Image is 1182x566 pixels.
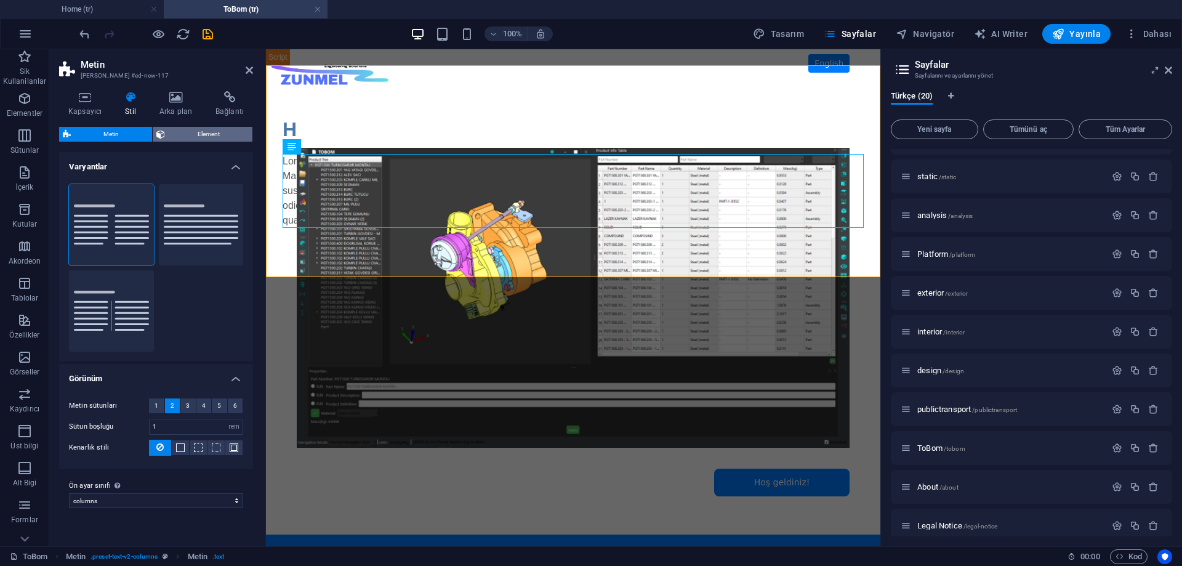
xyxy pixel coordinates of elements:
button: save [200,26,215,41]
button: Yayınla [1042,24,1111,44]
div: design/design [914,366,1106,374]
h6: 100% [503,26,523,41]
button: Yeni sayfa [891,119,978,139]
span: Tasarım [753,28,804,40]
span: ToBom [917,443,965,453]
p: Sütunlar [10,145,39,155]
p: Özellikler [9,330,39,340]
span: Kod [1116,549,1142,564]
div: Sil [1148,171,1159,182]
div: Ayarlar [1112,482,1122,492]
span: 1 [155,398,158,413]
div: Çoğalt [1130,326,1140,337]
div: Sil [1148,288,1159,298]
div: Çoğalt [1130,443,1140,453]
span: Sayfalar [824,28,876,40]
div: Legal Notice/legal-notice [914,522,1106,530]
label: Sütun boşluğu [69,423,149,430]
span: Türkçe (20) [891,89,933,106]
label: Kenarlık stili [69,440,149,455]
div: About/about [914,483,1106,491]
span: 4 [202,398,206,413]
div: Çoğalt [1130,171,1140,182]
p: Görseller [10,367,39,377]
div: Sil [1148,249,1159,259]
button: 3 [180,398,196,413]
span: Sayfayı açmak için tıkla [917,249,975,259]
i: Geri al: Element ekle (Ctrl+Z) [78,27,92,41]
span: Element [169,127,249,142]
label: Metin sütunları [69,398,149,413]
span: Tümünü aç [989,126,1069,133]
button: Tümünü aç [983,119,1074,139]
i: Kaydet (Ctrl+S) [201,27,215,41]
button: 4 [196,398,212,413]
div: Platform/platform [914,250,1106,258]
div: Sil [1148,404,1159,414]
div: interior/interior [914,328,1106,336]
div: Ayarlar [1112,443,1122,453]
h2: Metin [81,59,253,70]
span: /publictransport [972,406,1017,413]
div: static/static [914,172,1106,180]
a: Seçimi iptal etmek için tıkla. Sayfaları açmak için çift tıkla [10,549,48,564]
span: /design [943,368,964,374]
p: Alt Bigi [13,478,37,488]
h4: Kapsayıcı [59,91,116,117]
div: Ayarlar [1112,326,1122,337]
div: exterior/exterior [914,289,1106,297]
span: /analysis [948,212,973,219]
p: Kutular [12,219,38,229]
button: 1 [149,398,164,413]
div: Çoğalt [1130,249,1140,259]
p: Üst bilgi [10,441,38,451]
span: Navigatör [896,28,954,40]
div: analysis/analysis [914,211,1106,219]
button: Navigatör [891,24,959,44]
p: Formlar [11,515,38,525]
span: 5 [217,398,221,413]
p: Kaydırıcı [10,404,39,414]
h4: Varyantlar [59,152,253,174]
button: Usercentrics [1157,549,1172,564]
span: Sayfayı açmak için tıkla [917,288,968,297]
span: 00 00 [1080,549,1100,564]
div: Ayarlar [1112,249,1122,259]
div: Sil [1148,326,1159,337]
div: Sil [1148,443,1159,453]
span: 3 [186,398,190,413]
button: Dahası [1120,24,1176,44]
span: static [917,172,956,181]
span: analysis [917,211,973,220]
div: Ayarlar [1112,365,1122,376]
button: Sayfalar [819,24,881,44]
div: Ayarlar [1112,171,1122,182]
div: Çoğalt [1130,520,1140,531]
h6: Oturum süresi [1067,549,1100,564]
span: : [1089,552,1091,561]
span: About [917,482,959,491]
span: Dahası [1125,28,1172,40]
div: Tasarım (Ctrl+Alt+Y) [748,24,809,44]
h4: Görünüm [59,364,253,386]
i: Bu element, özelleştirilebilir bir ön ayar [163,553,168,560]
div: Sil [1148,210,1159,220]
div: Sil [1148,365,1159,376]
div: Çoğalt [1130,288,1140,298]
span: 6 [233,398,237,413]
span: 2 [171,398,174,413]
p: Akordeon [9,256,41,266]
div: Sil [1148,482,1159,492]
span: AI Writer [974,28,1027,40]
div: Sil [1148,520,1159,531]
span: Seçmek için tıkla. Düzenlemek için çift tıkla [66,549,86,564]
span: /about [939,484,959,491]
h4: Stil [116,91,150,117]
p: Tablolar [11,293,39,303]
button: 100% [484,26,528,41]
span: Sayfayı açmak için tıkla [917,327,965,336]
i: Yeniden boyutlandırmada yakınlaştırma düzeyini seçilen cihaza uyacak şekilde otomatik olarak ayarla. [535,28,546,39]
button: 5 [212,398,227,413]
span: . preset-text-v2-columns [90,549,158,564]
span: Sayfayı açmak için tıkla [917,366,964,375]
